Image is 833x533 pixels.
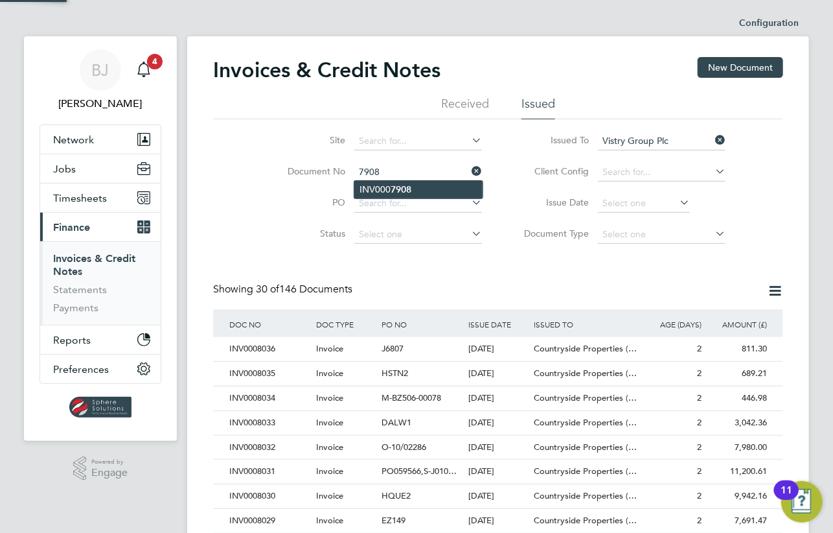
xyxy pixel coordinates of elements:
span: Network [53,134,94,146]
div: [DATE] [466,436,531,460]
li: INV000 [354,181,483,198]
span: O-10/02286 [382,442,426,453]
label: Status [271,228,345,239]
button: New Document [698,57,783,78]
label: Site [271,134,345,146]
div: DOC TYPE [313,309,378,339]
span: Countryside Properties (… [534,417,637,428]
div: 11 [781,490,792,507]
div: Finance [40,241,161,325]
img: spheresolutions-logo-retina.png [69,397,132,418]
span: Bryn Jones [40,96,161,112]
span: 30 of [256,283,279,296]
li: Issued [521,96,555,119]
span: Invoice [316,515,343,526]
input: Search for... [598,132,725,150]
div: INV0008036 [226,337,313,361]
input: Search for... [598,163,725,182]
div: 9,942.16 [705,484,770,508]
div: INV0008030 [226,484,313,508]
button: Open Resource Center, 11 new notifications [781,481,823,523]
span: 4 [147,54,163,69]
div: 7,980.00 [705,436,770,460]
span: M-BZ506-00078 [382,392,441,403]
a: BJ[PERSON_NAME] [40,49,161,112]
div: [DATE] [466,484,531,508]
h2: Invoices & Credit Notes [213,57,440,83]
span: Jobs [53,163,76,175]
span: HQUE2 [382,490,411,501]
div: Showing [213,283,355,296]
div: [DATE] [466,411,531,435]
div: INV0008029 [226,509,313,533]
a: Invoices & Credit Notes [53,252,135,278]
div: PO NO [378,309,465,339]
span: HSTN2 [382,368,408,379]
input: Select one [354,226,482,244]
span: 2 [697,515,702,526]
div: ISSUE DATE [466,309,531,339]
div: INV0008033 [226,411,313,435]
div: ISSUED TO [531,309,639,339]
li: Configuration [739,10,799,36]
span: Countryside Properties (… [534,392,637,403]
span: 2 [697,466,702,477]
div: 11,200.61 [705,460,770,484]
div: [DATE] [466,337,531,361]
span: Invoice [316,392,343,403]
b: 7908 [391,184,411,195]
div: INV0008035 [226,362,313,386]
div: AMOUNT (£) [705,309,770,339]
span: 2 [697,392,702,403]
span: Countryside Properties (… [534,466,637,477]
a: Go to home page [40,397,161,418]
div: 3,042.36 [705,411,770,435]
a: 4 [131,49,157,91]
a: Powered byEngage [73,456,128,481]
span: Invoice [316,343,343,354]
button: Timesheets [40,184,161,212]
div: [DATE] [466,362,531,386]
span: Invoice [316,490,343,501]
span: Invoice [316,442,343,453]
label: Document Type [514,228,589,239]
span: PO059566,S-J010… [382,466,457,477]
div: 689.21 [705,362,770,386]
span: EZ149 [382,515,405,526]
button: Network [40,125,161,154]
span: 2 [697,442,702,453]
a: Statements [53,283,107,296]
span: BJ [92,62,109,78]
div: [DATE] [466,460,531,484]
label: Issue Date [514,196,589,208]
button: Jobs [40,154,161,183]
span: Preferences [53,363,109,375]
span: 2 [697,368,702,379]
div: INV0008032 [226,436,313,460]
div: DOC NO [226,309,313,339]
span: Countryside Properties (… [534,442,637,453]
span: DALW1 [382,417,411,428]
span: J6807 [382,343,404,354]
div: [DATE] [466,386,531,410]
div: INV0008031 [226,460,313,484]
span: Countryside Properties (… [534,490,637,501]
input: Search for... [354,163,482,182]
nav: Main navigation [24,36,177,441]
span: Powered by [91,456,128,468]
span: Invoice [316,368,343,379]
button: Reports [40,326,161,354]
input: Select one [598,195,690,213]
span: Countryside Properties (… [534,368,637,379]
button: Finance [40,213,161,241]
span: 2 [697,343,702,354]
div: 811.30 [705,337,770,361]
span: 2 [697,417,702,428]
button: Preferences [40,355,161,383]
input: Search for... [354,132,482,150]
div: AGE (DAYS) [639,309,705,339]
li: Received [441,96,489,119]
span: 146 Documents [256,283,352,296]
label: Document No [271,165,345,177]
span: Timesheets [53,192,107,204]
